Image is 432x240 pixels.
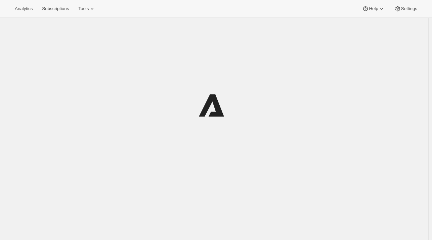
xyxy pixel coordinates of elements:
button: Analytics [11,4,37,13]
button: Settings [390,4,421,13]
button: Help [358,4,389,13]
span: Settings [401,6,417,11]
button: Subscriptions [38,4,73,13]
span: Subscriptions [42,6,69,11]
span: Tools [78,6,89,11]
span: Analytics [15,6,33,11]
button: Tools [74,4,99,13]
span: Help [369,6,378,11]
